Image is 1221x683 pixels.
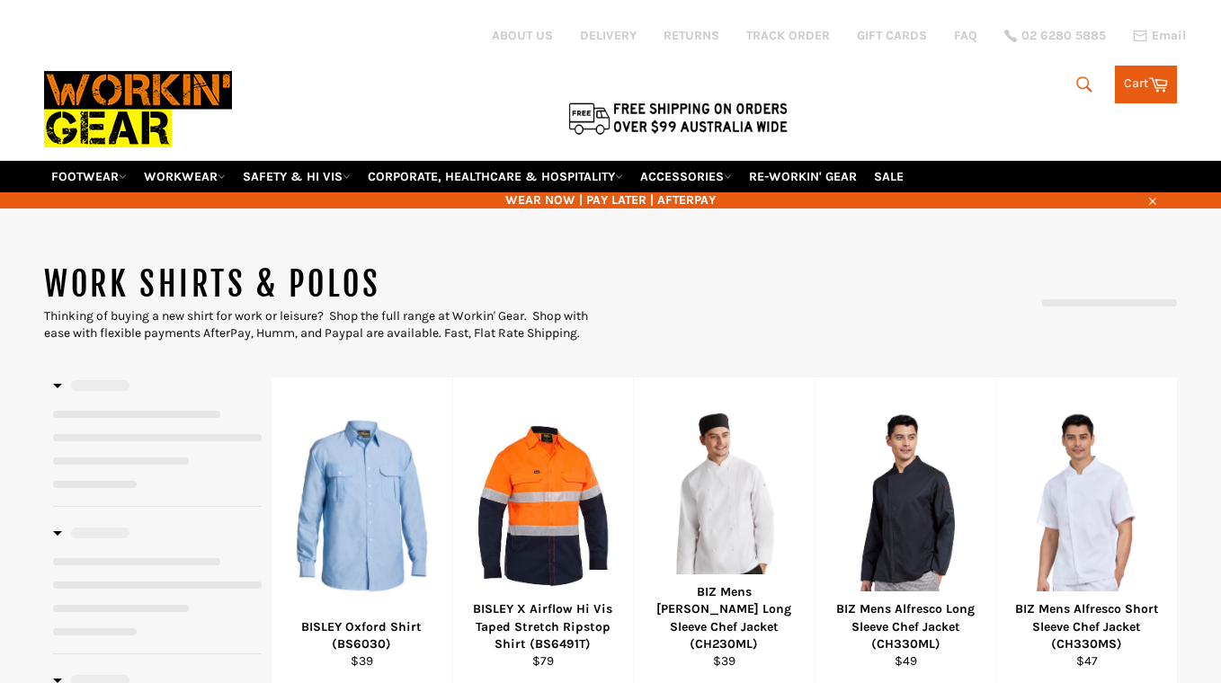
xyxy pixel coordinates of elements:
a: ABOUT US [492,27,553,44]
a: FOOTWEAR [44,161,134,192]
span: Email [1152,30,1186,42]
span: WEAR NOW | PAY LATER | AFTERPAY [44,191,1177,208]
a: RETURNS [664,27,719,44]
a: SALE [867,161,911,192]
img: Flat $9.95 shipping Australia wide [566,99,790,137]
h1: WORK SHIRTS & POLOS [44,262,610,307]
a: FAQ [954,27,977,44]
div: BISLEY Oxford Shirt (BS6030) [283,618,441,653]
img: BISLEY X Airflow Hi Vis Taped Stretch Ripstop Shirt (BS6491T) - Workin' Gear [476,415,611,596]
div: $47 [1008,652,1166,670]
a: CORPORATE, HEALTHCARE & HOSPITALITY [361,161,630,192]
a: 02 6280 5885 [1004,30,1106,42]
a: ACCESSORIES [633,161,739,192]
div: BISLEY X Airflow Hi Vis Taped Stretch Ripstop Shirt (BS6491T) [464,600,622,652]
span: 02 6280 5885 [1021,30,1106,42]
a: Cart [1115,66,1177,103]
a: Email [1133,29,1186,43]
div: BIZ Mens Alfresco Long Sleeve Chef Jacket (CH330ML) [826,600,985,652]
div: Thinking of buying a new shirt for work or leisure? Shop the full range at Workin' Gear. Shop wit... [44,307,610,342]
a: SAFETY & HI VIS [236,161,358,192]
img: BIZ Mens Alfresco Long Sleeve Chef Jacket (CH330ML) - Workin' Gear [838,410,974,601]
img: BIZ Mens Al Dente Long Sleeve Chef Jacket (CH230ML) - Workin' Gear [656,410,792,601]
div: BIZ Mens [PERSON_NAME] Long Sleeve Chef Jacket (CH230ML) [646,583,804,652]
a: TRACK ORDER [746,27,830,44]
a: RE-WORKIN' GEAR [742,161,864,192]
div: BIZ Mens Alfresco Short Sleeve Chef Jacket (CH330MS) [1008,600,1166,652]
a: DELIVERY [580,27,637,44]
a: GIFT CARDS [857,27,927,44]
div: $39 [283,652,441,670]
div: $39 [646,652,804,670]
div: $79 [464,652,622,670]
img: BISLEY BS6030 Oxford Shirt - Workin Gear [294,415,430,596]
a: WORKWEAR [137,161,233,192]
img: Workin Gear CH330MS [1019,410,1154,601]
img: Workin Gear leaders in Workwear, Safety Boots, PPE, Uniforms. Australia's No.1 in Workwear [44,58,232,160]
div: $49 [826,652,985,670]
